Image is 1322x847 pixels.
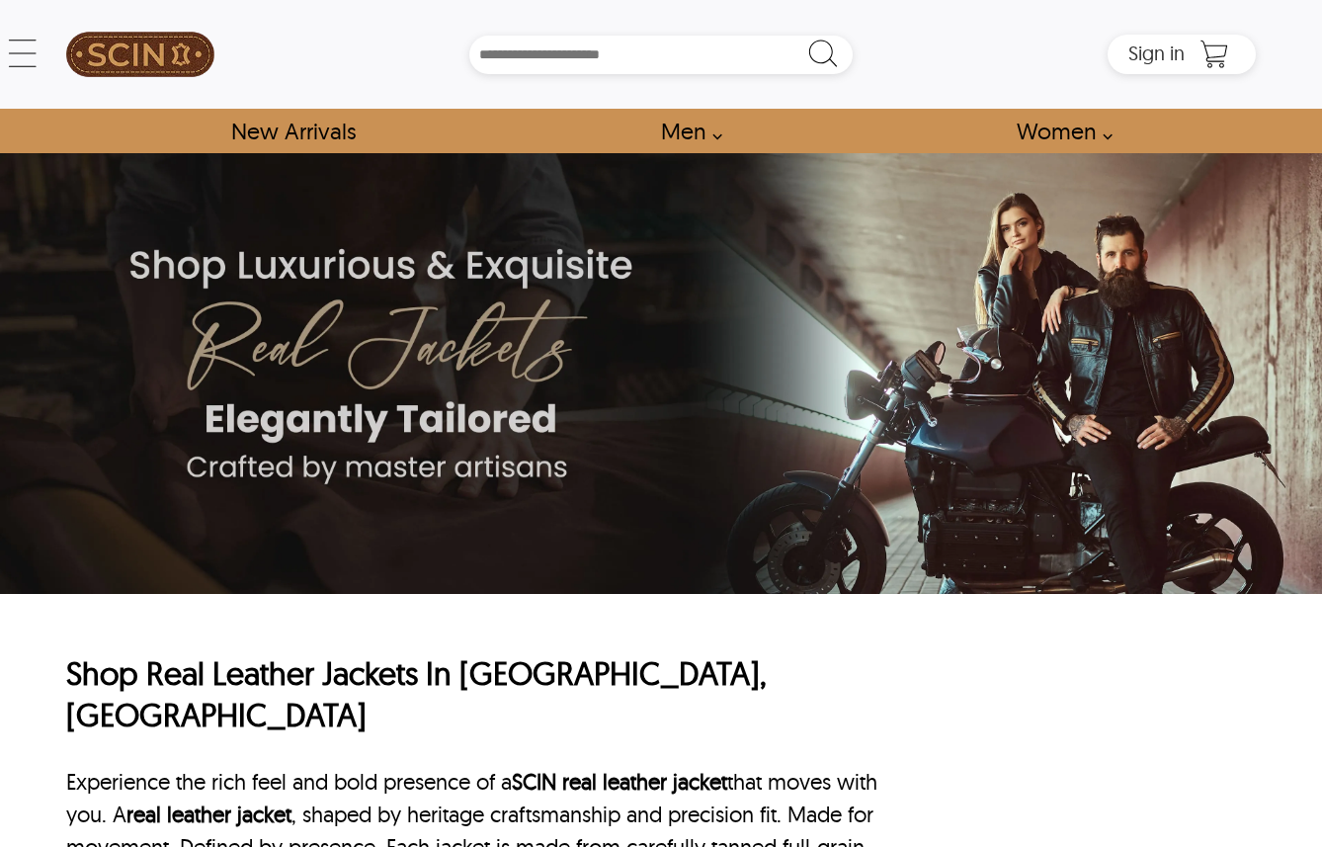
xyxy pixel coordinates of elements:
img: SCIN [66,10,214,99]
a: SCIN [512,768,556,796]
h1: Shop Real Leather Jackets In [GEOGRAPHIC_DATA], [GEOGRAPHIC_DATA] [66,653,899,735]
a: Shop Women Leather Jackets [994,109,1123,153]
a: real leather jacket [562,768,727,796]
a: real leather jacket [126,801,291,828]
a: Shopping Cart [1195,40,1234,69]
a: Sign in [1128,47,1185,63]
a: shop men's leather jackets [638,109,733,153]
a: SCIN [66,10,215,99]
span: Sign in [1128,41,1185,65]
a: Shop New Arrivals [208,109,377,153]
